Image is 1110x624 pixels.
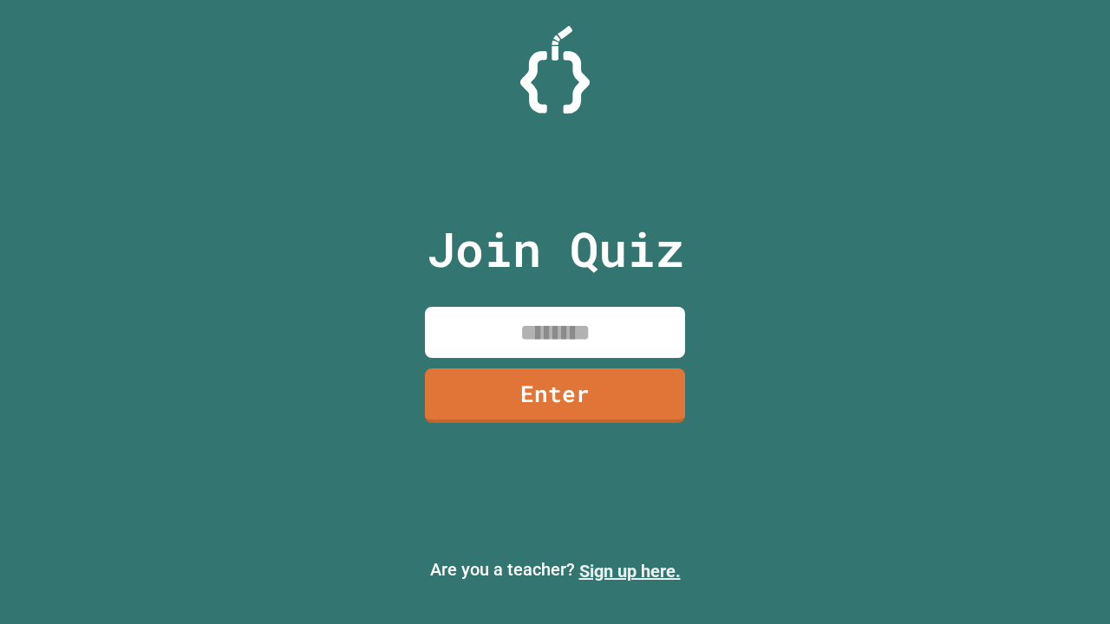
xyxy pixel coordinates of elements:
img: Logo.svg [520,26,590,114]
p: Join Quiz [427,213,684,285]
iframe: chat widget [966,479,1093,553]
iframe: chat widget [1037,555,1093,607]
a: Enter [425,368,685,423]
p: Are you a teacher? [14,556,1096,584]
a: Sign up here. [579,561,681,582]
